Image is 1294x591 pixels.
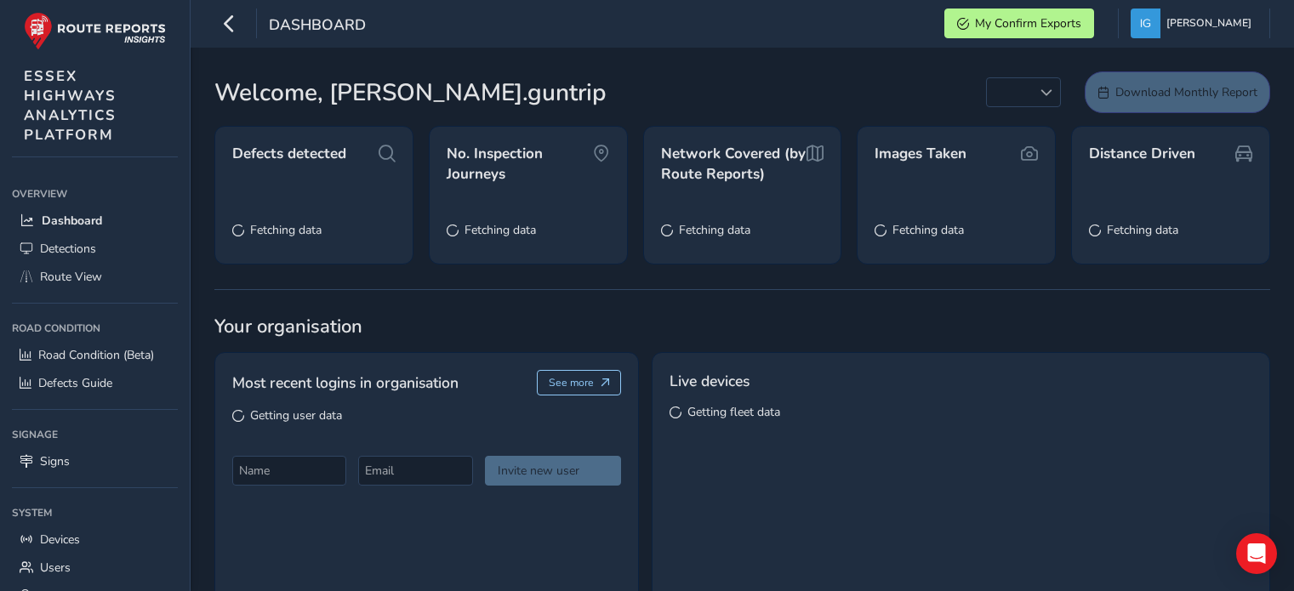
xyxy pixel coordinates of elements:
button: See more [537,370,621,395]
span: Devices [40,531,80,548]
a: Defects Guide [12,369,178,397]
span: [PERSON_NAME] [1166,9,1251,38]
a: Detections [12,235,178,263]
span: Defects detected [232,144,346,164]
a: Devices [12,526,178,554]
span: Users [40,560,71,576]
span: Your organisation [214,314,1270,339]
span: Fetching data [1107,222,1178,238]
span: Dashboard [42,213,102,229]
a: Dashboard [12,207,178,235]
span: Fetching data [892,222,964,238]
input: Name [232,456,346,486]
span: Welcome, [PERSON_NAME].guntrip [214,75,607,111]
button: My Confirm Exports [944,9,1094,38]
img: rr logo [24,12,166,50]
span: No. Inspection Journeys [447,144,593,184]
span: ESSEX HIGHWAYS ANALYTICS PLATFORM [24,66,117,145]
a: Route View [12,263,178,291]
span: Distance Driven [1089,144,1195,164]
span: Most recent logins in organisation [232,372,459,394]
span: Dashboard [269,14,366,38]
img: diamond-layout [1131,9,1160,38]
span: Images Taken [875,144,966,164]
button: [PERSON_NAME] [1131,9,1257,38]
div: Road Condition [12,315,178,341]
span: Signs [40,453,70,469]
span: Detections [40,241,96,257]
a: Users [12,554,178,582]
input: Email [358,456,472,486]
span: Road Condition (Beta) [38,347,154,363]
span: Route View [40,269,102,285]
div: Overview [12,181,178,207]
span: Network Covered (by Route Reports) [661,144,807,184]
div: Open Intercom Messenger [1236,533,1277,574]
div: Signage [12,422,178,447]
span: Getting user data [250,407,342,423]
span: Fetching data [465,222,536,238]
span: Fetching data [250,222,322,238]
span: Defects Guide [38,375,112,391]
a: Road Condition (Beta) [12,341,178,369]
span: My Confirm Exports [975,15,1081,31]
span: Live devices [670,370,750,392]
a: Signs [12,447,178,475]
span: Getting fleet data [687,404,780,420]
div: System [12,500,178,526]
span: Fetching data [679,222,750,238]
span: See more [549,376,594,389]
